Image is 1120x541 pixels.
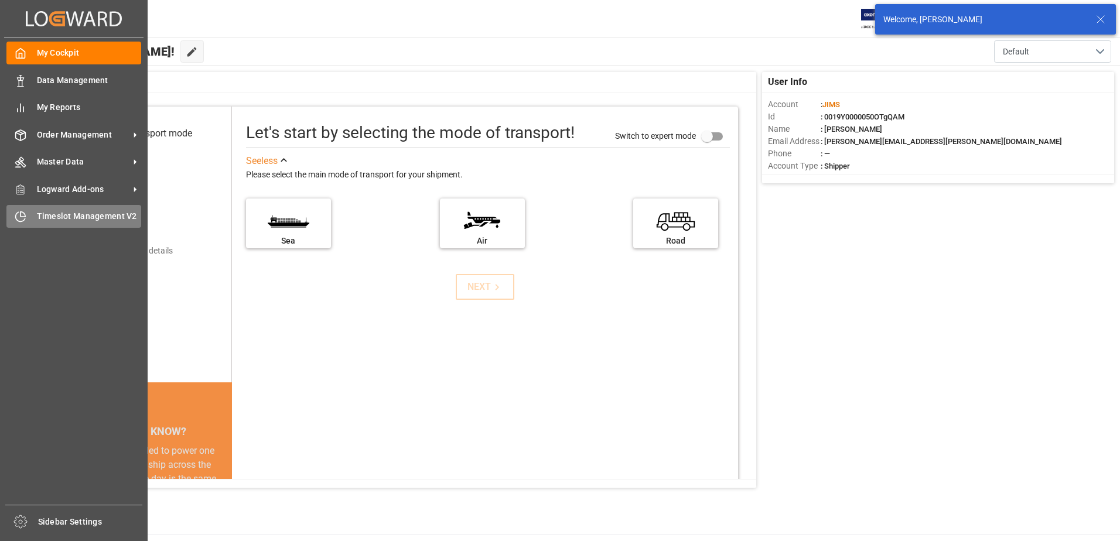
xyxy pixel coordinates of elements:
button: NEXT [456,274,514,300]
a: Timeslot Management V2 [6,205,141,228]
div: Add shipping details [100,245,173,257]
img: Exertis%20JAM%20-%20Email%20Logo.jpg_1722504956.jpg [861,9,902,29]
div: Sea [252,235,325,247]
span: My Cockpit [37,47,142,59]
button: open menu [994,40,1111,63]
span: : [PERSON_NAME][EMAIL_ADDRESS][PERSON_NAME][DOMAIN_NAME] [821,137,1062,146]
span: Order Management [37,129,129,141]
span: Sidebar Settings [38,516,143,528]
div: Welcome, [PERSON_NAME] [883,13,1085,26]
span: Default [1003,46,1029,58]
span: User Info [768,75,807,89]
div: Please select the main mode of transport for your shipment. [246,168,730,182]
span: Hello [PERSON_NAME]! [49,40,175,63]
span: : [821,100,840,109]
span: Switch to expert mode [615,131,696,140]
span: Account Type [768,160,821,172]
span: Data Management [37,74,142,87]
div: Air [446,235,519,247]
span: : — [821,149,830,158]
span: Id [768,111,821,123]
span: Master Data [37,156,129,168]
span: Timeslot Management V2 [37,210,142,222]
span: Email Address [768,135,821,148]
div: NEXT [467,280,503,294]
span: Logward Add-ons [37,183,129,196]
div: Road [639,235,712,247]
span: My Reports [37,101,142,114]
span: Account [768,98,821,111]
div: Let's start by selecting the mode of transport! [246,121,575,145]
span: Name [768,123,821,135]
span: JIMS [822,100,840,109]
span: : Shipper [821,162,850,170]
span: Phone [768,148,821,160]
a: My Cockpit [6,42,141,64]
span: : [PERSON_NAME] [821,125,882,133]
div: See less [246,154,278,168]
a: Data Management [6,69,141,91]
span: : 0019Y0000050OTgQAM [821,112,904,121]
